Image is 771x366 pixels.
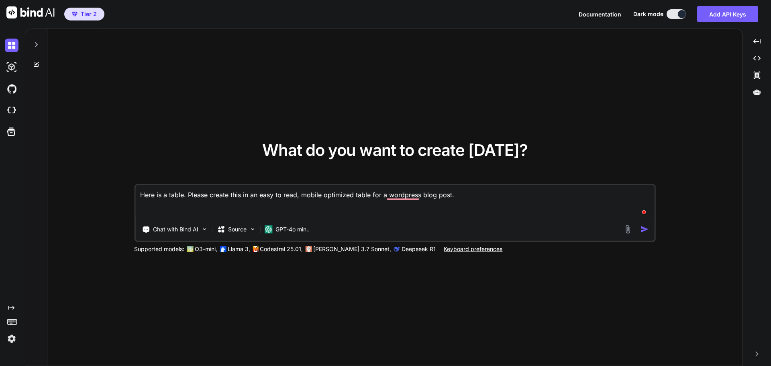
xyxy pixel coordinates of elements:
span: Documentation [579,11,621,18]
img: icon [640,225,649,233]
p: Keyboard preferences [444,245,502,253]
p: Deepseek R1 [402,245,436,253]
p: [PERSON_NAME] 3.7 Sonnet, [313,245,391,253]
img: GPT-4o mini [264,225,272,233]
img: Pick Tools [201,226,208,233]
img: Mistral-AI [253,246,258,252]
p: Codestral 25.01, [260,245,303,253]
p: O3-mini, [195,245,217,253]
button: Add API Keys [697,6,758,22]
span: What do you want to create [DATE]? [262,140,528,160]
img: settings [5,332,18,346]
img: claude [305,246,312,252]
img: Llama2 [220,246,226,252]
p: Chat with Bind AI [153,225,198,233]
img: premium [72,12,78,16]
img: darkChat [5,39,18,52]
p: Supported models: [134,245,184,253]
img: claude [394,246,400,252]
img: GPT-4 [187,246,193,252]
img: Pick Models [249,226,256,233]
p: Llama 3, [228,245,250,253]
span: Dark mode [633,10,663,18]
textarea: To enrich screen reader interactions, please activate Accessibility in Grammarly extension settings [135,185,655,219]
p: Source [228,225,247,233]
img: Bind AI [6,6,55,18]
button: premiumTier 2 [64,8,104,20]
button: Documentation [579,10,621,18]
img: attachment [623,225,632,234]
p: GPT-4o min.. [275,225,310,233]
img: darkAi-studio [5,60,18,74]
span: Tier 2 [81,10,97,18]
img: githubDark [5,82,18,96]
img: cloudideIcon [5,104,18,117]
